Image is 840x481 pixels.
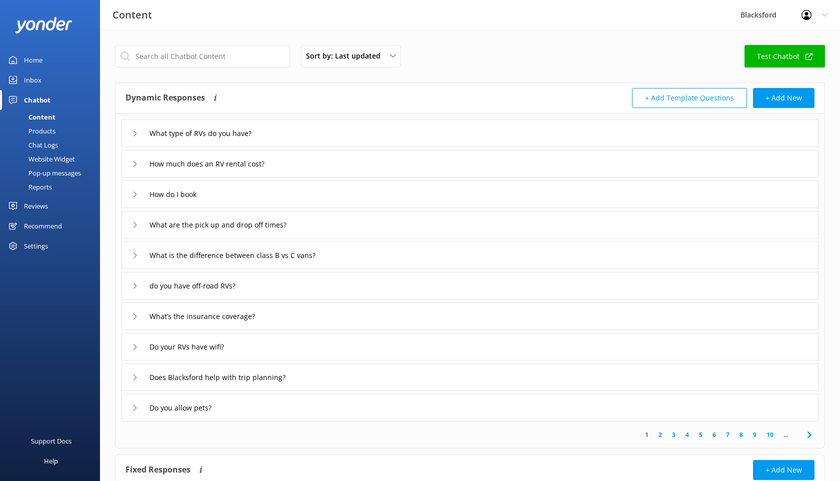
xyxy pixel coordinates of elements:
[24,236,48,256] div: Settings
[6,166,100,180] a: Pop-up messages
[761,430,778,439] a: 10
[125,88,205,108] h4: Dynamic Responses
[125,460,190,480] h4: Fixed Responses
[6,180,100,194] a: Reports
[6,166,81,180] div: Pop-up messages
[24,90,50,110] div: Chatbot
[653,430,667,439] a: 2
[753,88,814,108] button: + Add New
[15,17,72,33] img: yonder-white-logo.png
[6,110,100,124] a: Content
[694,430,707,439] a: 5
[24,50,42,70] div: Home
[112,7,152,23] h3: Content
[6,152,75,166] div: Website Widget
[24,70,41,90] div: Inbox
[306,50,386,61] span: Sort by: Last updated
[640,430,653,439] a: 1
[748,430,761,439] a: 9
[734,430,748,439] a: 8
[707,430,721,439] a: 6
[632,88,747,108] button: + Add Template Questions
[744,45,825,67] a: Test Chatbot
[6,124,55,138] div: Products
[6,152,100,166] a: Website Widget
[667,430,680,439] a: 3
[31,431,71,451] div: Support Docs
[24,216,62,236] div: Recommend
[6,124,100,138] a: Products
[680,430,694,439] a: 4
[6,138,58,152] div: Chat Logs
[6,138,100,152] a: Chat Logs
[44,451,58,471] div: Help
[6,180,52,194] div: Reports
[115,45,290,67] input: Search all Chatbot Content
[6,110,55,124] div: Content
[24,196,48,216] div: Reviews
[721,430,734,439] a: 7
[778,430,793,439] span: ...
[753,460,814,480] button: + Add New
